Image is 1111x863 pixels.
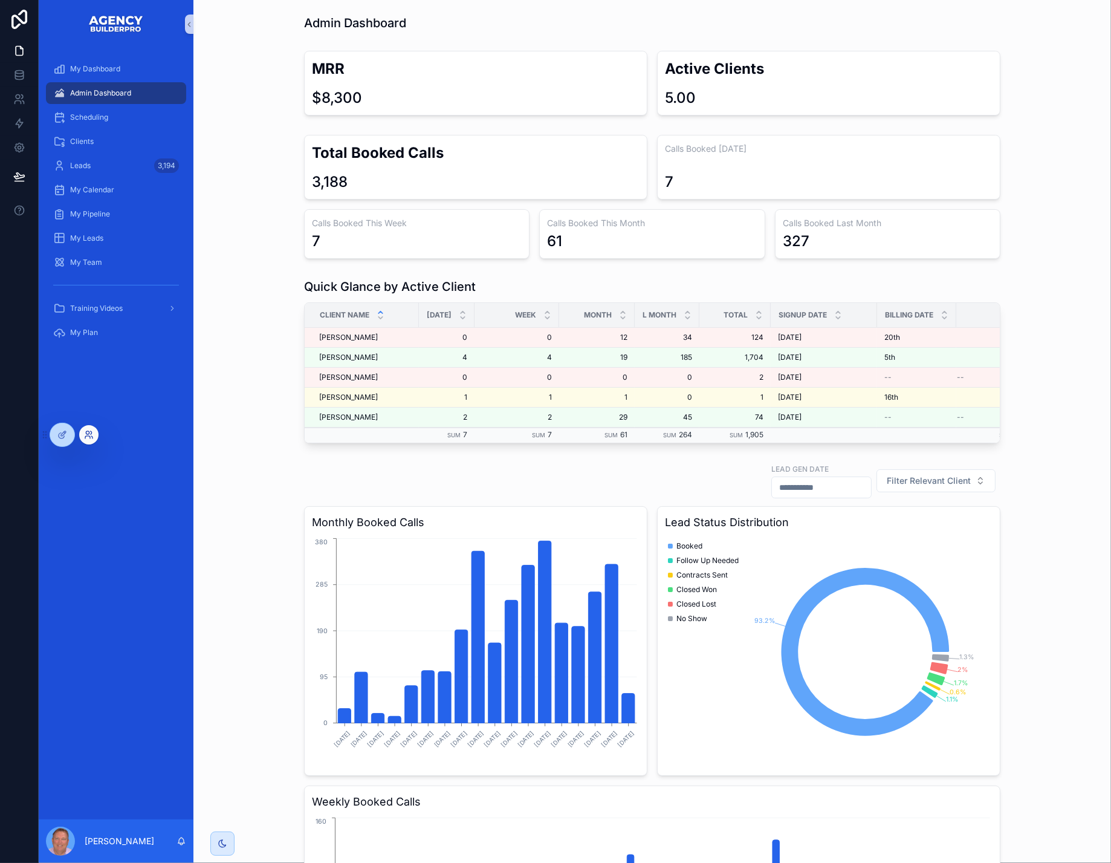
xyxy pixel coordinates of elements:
[887,475,971,487] span: Filter Relevant Client
[707,412,763,422] span: 74
[566,373,627,382] a: 0
[46,298,186,319] a: Training Videos
[676,585,717,594] span: Closed Won
[884,412,892,422] span: --
[957,392,1032,402] a: $2,500
[771,463,829,474] label: Lead Gen Date
[724,310,748,320] span: Total
[46,252,186,273] a: My Team
[778,353,870,362] a: [DATE]
[46,82,186,104] a: Admin Dashboard
[482,392,552,402] a: 1
[323,719,328,727] tspan: 0
[467,729,485,748] text: [DATE]
[954,679,968,687] tspan: 1.7%
[316,581,328,589] tspan: 285
[426,333,467,342] a: 0
[447,432,461,438] small: Sum
[319,392,378,402] span: [PERSON_NAME]
[642,392,692,402] a: 0
[426,373,467,382] a: 0
[778,373,870,382] a: [DATE]
[778,333,802,342] span: [DATE]
[533,729,552,748] text: [DATE]
[950,688,966,696] tspan: 0.6%
[884,373,949,382] a: --
[315,538,328,546] tspan: 380
[46,179,186,201] a: My Calendar
[70,185,114,195] span: My Calendar
[957,353,1032,362] a: $3,300
[70,258,102,267] span: My Team
[312,143,640,163] h2: Total Booked Calls
[604,432,618,438] small: Sum
[312,793,993,810] h3: Weekly Booked Calls
[884,353,949,362] a: 5th
[566,333,627,342] a: 12
[319,412,378,422] span: [PERSON_NAME]
[643,310,676,320] span: L Month
[319,392,412,402] a: [PERSON_NAME]
[319,333,412,342] a: [PERSON_NAME]
[317,627,328,635] tspan: 190
[600,729,618,748] text: [DATE]
[426,353,467,362] span: 4
[958,666,968,674] tspan: 2%
[642,412,692,422] span: 45
[707,333,763,342] span: 124
[312,232,320,251] div: 7
[312,59,640,79] h2: MRR
[548,430,552,439] span: 7
[482,353,552,362] a: 4
[778,412,802,422] span: [DATE]
[707,392,763,402] a: 1
[515,310,536,320] span: Week
[46,155,186,177] a: Leads3,194
[416,729,435,748] text: [DATE]
[884,373,892,382] span: --
[482,373,552,382] a: 0
[320,673,328,681] tspan: 95
[730,432,743,438] small: Sum
[665,143,993,155] h3: Calls Booked [DATE]
[679,430,692,439] span: 264
[319,373,412,382] a: [PERSON_NAME]
[676,614,707,624] span: No Show
[779,310,827,320] span: Signup Date
[642,333,692,342] span: 34
[566,412,627,422] a: 29
[70,88,131,98] span: Admin Dashboard
[884,392,898,402] span: 16th
[312,217,522,229] h3: Calls Booked This Week
[884,333,949,342] a: 20th
[46,131,186,152] a: Clients
[957,333,1032,342] span: $2,500
[957,373,964,382] span: --
[778,353,802,362] span: [DATE]
[400,729,418,748] text: [DATE]
[642,353,692,362] a: 185
[46,58,186,80] a: My Dashboard
[642,373,692,382] a: 0
[46,227,186,249] a: My Leads
[463,430,467,439] span: 7
[319,333,378,342] span: [PERSON_NAME]
[70,161,91,171] span: Leads
[783,232,809,251] div: 327
[482,412,552,422] a: 2
[88,15,144,34] img: App logo
[884,353,895,362] span: 5th
[566,353,627,362] a: 19
[778,412,870,422] a: [DATE]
